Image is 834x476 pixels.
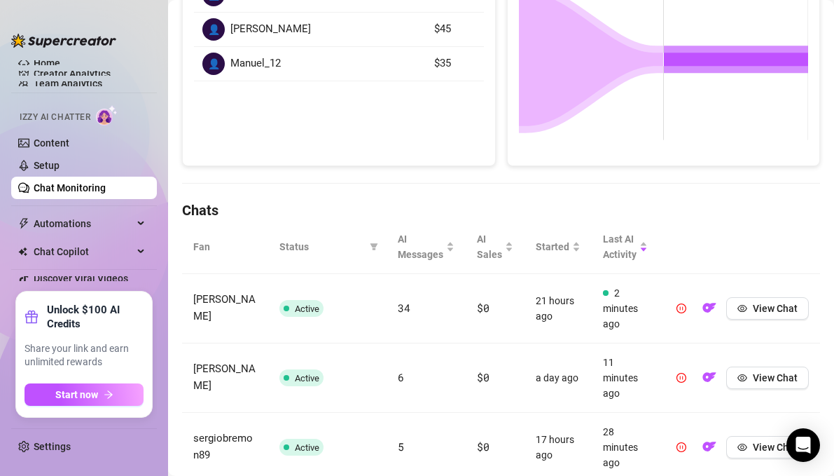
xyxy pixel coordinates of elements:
[676,373,686,383] span: pause-circle
[434,21,475,38] article: $45
[698,375,721,386] a: OF
[20,111,90,124] span: Izzy AI Chatter
[398,301,410,315] span: 34
[524,274,592,344] td: 21 hours ago
[753,372,798,383] span: View Chat
[47,303,144,331] strong: Unlock $100 AI Credits
[676,442,686,452] span: pause-circle
[398,440,404,454] span: 5
[34,160,60,171] a: Setup
[18,218,29,229] span: thunderbolt
[676,304,686,313] span: pause-circle
[702,301,716,315] img: OF
[182,200,820,220] h4: Chats
[477,370,489,384] span: $0
[11,34,116,48] img: logo-BBDzfeDw.svg
[34,240,133,263] span: Chat Copilot
[18,247,27,257] img: Chat Copilot
[603,287,638,329] span: 2 minutes ago
[34,137,69,149] a: Content
[726,436,809,458] button: View Chat
[370,243,378,251] span: filter
[202,53,225,75] div: 👤
[592,220,659,274] th: Last AI Activity
[698,297,721,320] button: OF
[104,390,113,400] span: arrow-right
[524,220,592,274] th: Started
[367,236,381,257] span: filter
[230,55,281,72] span: Manuel_12
[398,231,443,262] span: AI Messages
[96,105,118,125] img: AI Chatter
[737,442,747,452] span: eye
[55,389,98,400] span: Start now
[193,362,256,392] span: [PERSON_NAME]
[753,442,798,453] span: View Chat
[34,57,60,69] a: Home
[202,18,225,41] div: 👤
[34,212,133,235] span: Automations
[434,55,475,72] article: $35
[726,297,809,320] button: View Chat
[25,383,144,406] button: Start nowarrow-right
[524,344,592,413] td: a day ago
[34,62,146,85] a: Creator Analytics
[698,367,721,389] button: OF
[230,21,311,38] span: [PERSON_NAME]
[25,310,39,324] span: gift
[34,441,71,452] a: Settings
[466,220,524,274] th: AI Sales
[698,436,721,458] button: OF
[477,440,489,454] span: $0
[193,432,253,461] span: sergiobremon89
[726,367,809,389] button: View Chat
[702,370,716,384] img: OF
[398,370,404,384] span: 6
[34,182,106,193] a: Chat Monitoring
[34,78,102,89] a: Team Analytics
[477,231,502,262] span: AI Sales
[279,239,364,254] span: Status
[387,220,466,274] th: AI Messages
[295,442,319,453] span: Active
[193,293,256,322] span: [PERSON_NAME]
[295,373,319,383] span: Active
[477,301,489,315] span: $0
[698,444,721,456] a: OF
[737,373,747,383] span: eye
[698,306,721,317] a: OF
[25,342,144,369] span: Share your link and earn unlimited rewards
[786,428,820,462] div: Open Intercom Messenger
[702,440,716,454] img: OF
[536,239,569,254] span: Started
[737,304,747,313] span: eye
[182,220,268,274] th: Fan
[295,304,319,314] span: Active
[603,231,637,262] span: Last AI Activity
[753,303,798,314] span: View Chat
[592,344,659,413] td: 11 minutes ago
[34,273,128,284] a: Discover Viral Videos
